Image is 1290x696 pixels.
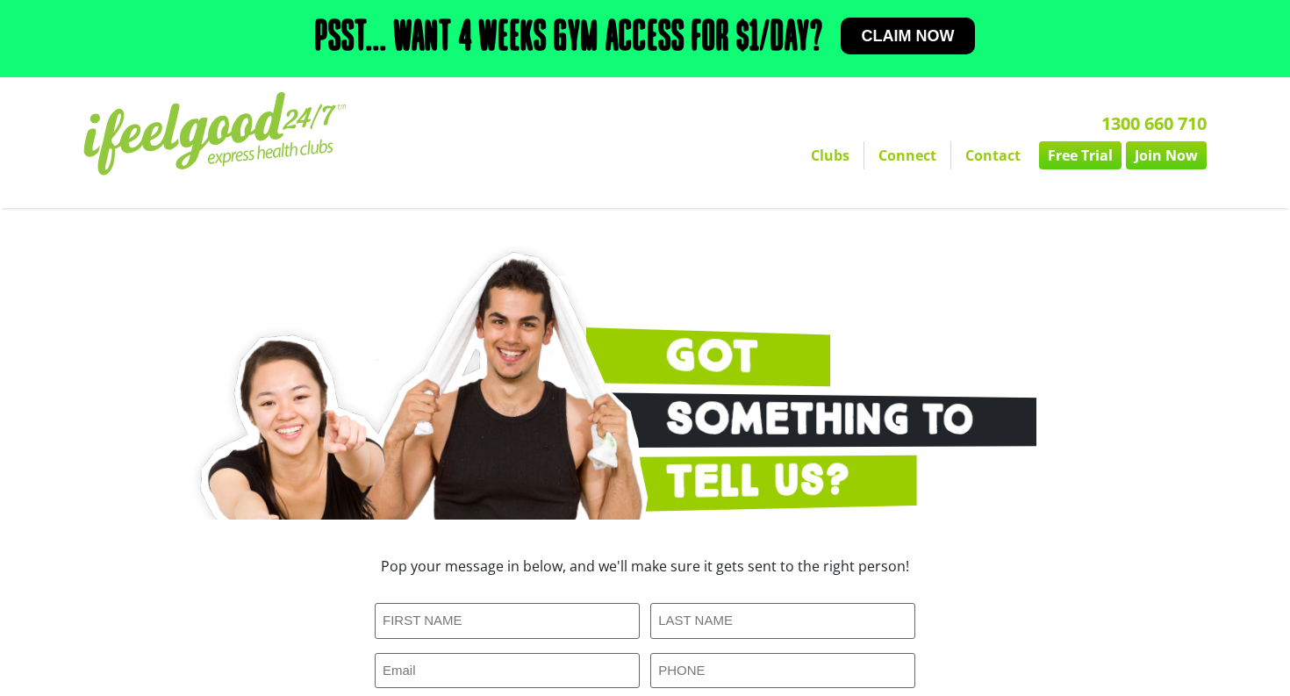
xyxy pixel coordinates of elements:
a: Contact [951,141,1035,169]
h3: Pop your message in below, and we'll make sure it gets sent to the right person! [259,559,1031,573]
nav: Menu [483,141,1207,169]
a: Join Now [1126,141,1207,169]
a: Clubs [797,141,864,169]
h2: Psst... Want 4 weeks gym access for $1/day? [315,18,823,60]
a: 1300 660 710 [1101,111,1207,135]
a: Connect [864,141,950,169]
input: PHONE [650,653,915,689]
input: Email [375,653,640,689]
input: FIRST NAME [375,603,640,639]
a: Claim now [841,18,976,54]
input: LAST NAME [650,603,915,639]
span: Claim now [862,28,955,44]
a: Free Trial [1039,141,1122,169]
